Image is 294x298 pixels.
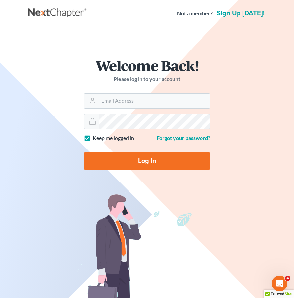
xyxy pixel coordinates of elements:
span: 4 [285,276,290,281]
strong: Not a member? [177,10,213,17]
a: Forgot your password? [157,135,210,141]
a: Sign up [DATE]! [215,10,266,17]
input: Email Address [99,94,210,108]
p: Please log in to your account [84,75,210,83]
iframe: Intercom live chat [272,276,287,291]
h1: Welcome Back! [84,58,210,73]
input: Log In [84,152,210,170]
label: Keep me logged in [93,134,134,142]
